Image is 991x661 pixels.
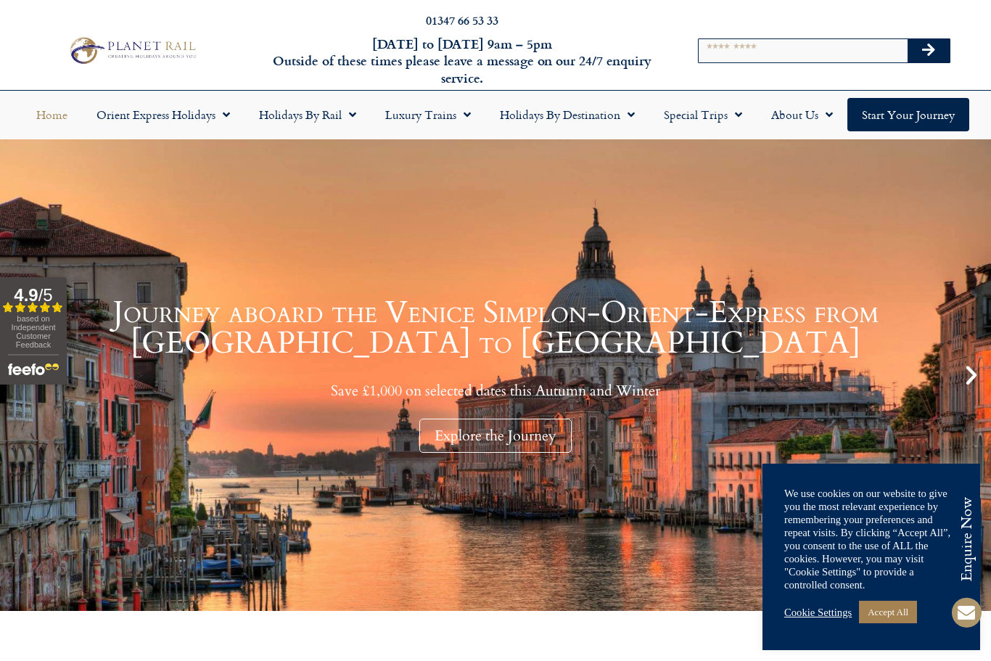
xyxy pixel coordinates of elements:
[244,98,371,131] a: Holidays by Rail
[22,98,82,131] a: Home
[426,12,498,28] a: 01347 66 53 33
[959,363,984,387] div: Next slide
[65,34,200,67] img: Planet Rail Train Holidays Logo
[908,39,950,62] button: Search
[649,98,757,131] a: Special Trips
[485,98,649,131] a: Holidays by Destination
[784,487,958,591] div: We use cookies on our website to give you the most relevant experience by remembering your prefer...
[847,98,969,131] a: Start your Journey
[859,601,917,623] a: Accept All
[7,98,984,131] nav: Menu
[757,98,847,131] a: About Us
[36,297,955,358] h1: Journey aboard the Venice Simplon-Orient-Express from [GEOGRAPHIC_DATA] to [GEOGRAPHIC_DATA]
[784,606,852,619] a: Cookie Settings
[371,98,485,131] a: Luxury Trains
[268,36,657,86] h6: [DATE] to [DATE] 9am – 5pm Outside of these times please leave a message on our 24/7 enquiry serv...
[82,98,244,131] a: Orient Express Holidays
[419,419,572,453] div: Explore the Journey
[36,382,955,400] p: Save £1,000 on selected dates this Autumn and Winter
